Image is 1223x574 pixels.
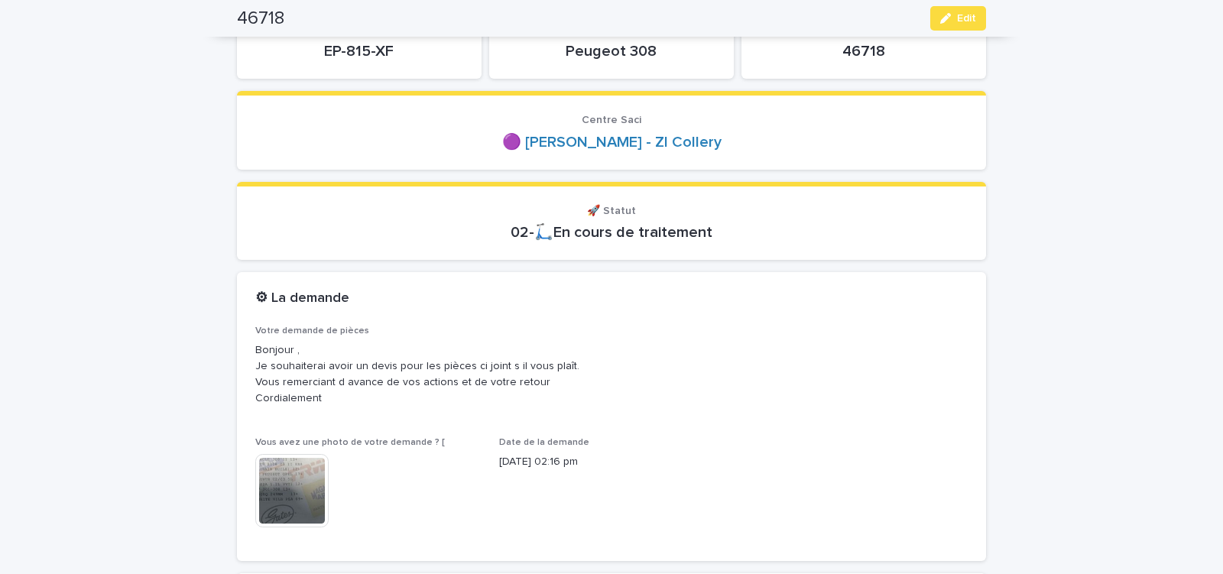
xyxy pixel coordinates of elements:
[255,438,445,447] span: Vous avez une photo de votre demande ? [
[499,454,725,470] p: [DATE] 02:16 pm
[255,326,369,336] span: Votre demande de pièces
[582,115,641,125] span: Centre Saci
[502,133,722,151] a: 🟣 [PERSON_NAME] - ZI Collery
[587,206,636,216] span: 🚀 Statut
[508,42,715,60] p: Peugeot 308
[255,342,968,406] p: Bonjour , Je souhaiterai avoir un devis pour les pièces ci joint s il vous plaît. Vous remerciant...
[237,8,284,30] h2: 46718
[255,42,463,60] p: EP-815-XF
[499,438,589,447] span: Date de la demande
[255,223,968,242] p: 02-🛴En cours de traitement
[760,42,968,60] p: 46718
[255,290,349,307] h2: ⚙ La demande
[930,6,986,31] button: Edit
[957,13,976,24] span: Edit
